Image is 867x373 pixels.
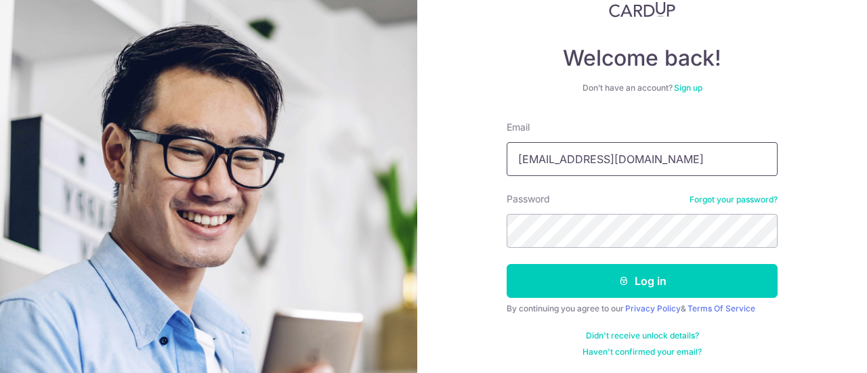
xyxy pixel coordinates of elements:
a: Forgot your password? [690,194,778,205]
a: Sign up [674,83,702,93]
input: Enter your Email [507,142,778,176]
img: CardUp Logo [609,1,675,18]
a: Didn't receive unlock details? [586,330,699,341]
label: Email [507,120,530,134]
a: Terms Of Service [688,303,755,313]
h4: Welcome back! [507,45,778,72]
label: Password [507,192,550,206]
a: Haven't confirmed your email? [583,347,702,357]
button: Log in [507,264,778,298]
div: By continuing you agree to our & [507,303,778,314]
a: Privacy Policy [625,303,681,313]
div: Don’t have an account? [507,83,778,93]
